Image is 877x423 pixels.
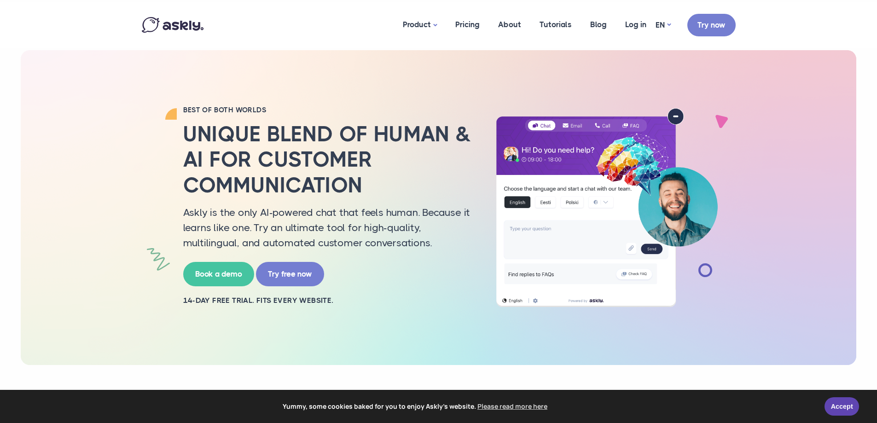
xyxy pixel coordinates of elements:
a: Book a demo [183,262,254,286]
a: Log in [616,2,656,47]
a: Pricing [446,2,489,47]
a: Product [394,2,446,48]
h2: Unique blend of human & AI for customer communication [183,122,473,198]
a: Tutorials [530,2,581,47]
h2: BEST OF BOTH WORLDS [183,105,473,115]
a: learn more about cookies [476,400,549,413]
a: Accept [825,397,859,416]
p: Askly is the only AI-powered chat that feels human. Because it learns like one. Try an ultimate t... [183,205,473,250]
img: AI multilingual chat [487,108,726,307]
a: Blog [581,2,616,47]
img: Askly [142,17,203,33]
a: About [489,2,530,47]
span: Yummy, some cookies baked for you to enjoy Askly's website. [13,400,818,413]
a: EN [656,18,671,32]
a: Try now [687,14,736,36]
a: Try free now [256,262,324,286]
h2: 14-day free trial. Fits every website. [183,296,473,306]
